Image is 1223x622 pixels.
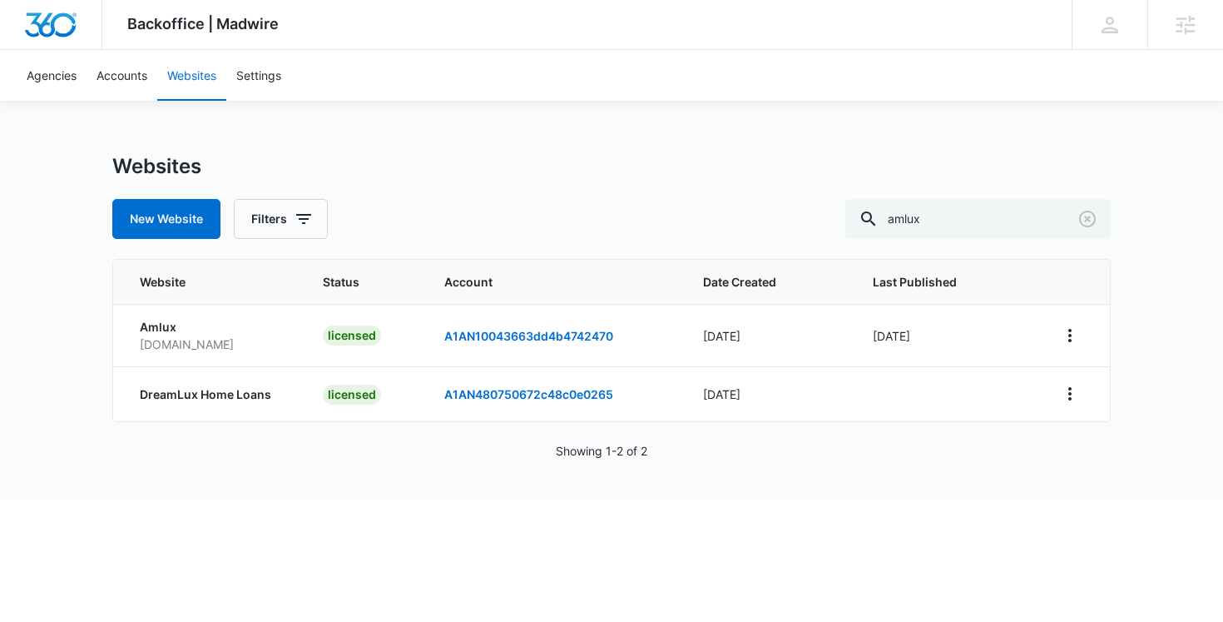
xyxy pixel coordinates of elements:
[140,336,283,353] p: [DOMAIN_NAME]
[323,326,381,346] div: licensed
[234,199,328,239] button: Filters
[87,50,157,101] a: Accounts
[556,442,647,460] p: Showing 1-2 of 2
[112,154,201,179] h1: Websites
[1057,381,1083,407] button: View More
[845,199,1111,239] input: Search
[17,50,87,101] a: Agencies
[444,387,613,401] a: A1AN480750672c48c0e0265
[703,273,809,291] span: Date Created
[140,273,259,291] span: Website
[140,386,283,403] p: DreamLux Home Loans
[323,273,404,291] span: Status
[127,15,279,32] span: Backoffice | Madwire
[1074,206,1101,232] button: Clear
[323,385,381,405] div: licensed
[444,329,613,343] a: A1AN10043663dd4b4742470
[683,366,853,421] td: [DATE]
[873,273,993,291] span: Last Published
[444,273,663,291] span: Account
[112,199,220,239] button: New Website
[226,50,291,101] a: Settings
[683,304,853,366] td: [DATE]
[1057,322,1083,349] button: View More
[853,304,1037,366] td: [DATE]
[140,318,283,336] p: Amlux
[157,50,226,101] a: Websites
